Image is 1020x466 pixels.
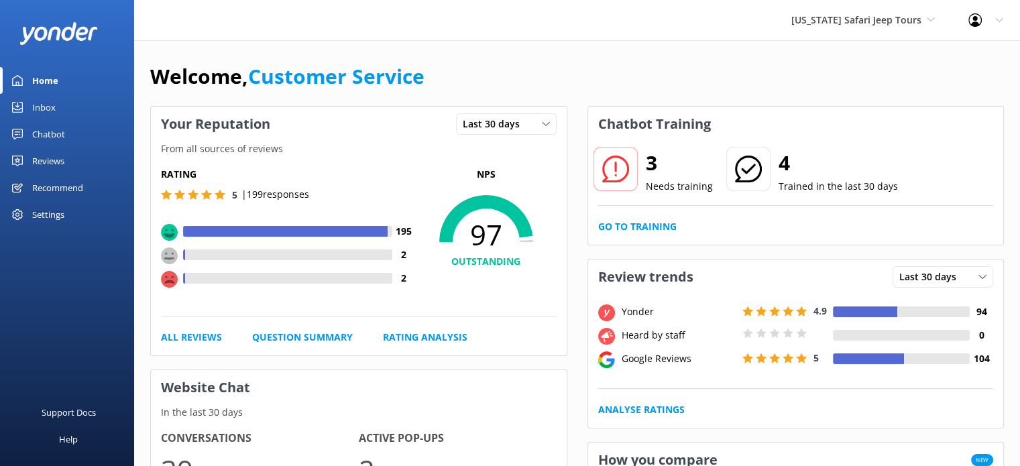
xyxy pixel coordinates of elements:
div: Settings [32,201,64,228]
h3: Chatbot Training [588,107,721,141]
p: From all sources of reviews [151,141,567,156]
div: Heard by staff [618,328,739,343]
h1: Welcome, [150,60,424,93]
div: Google Reviews [618,351,739,366]
span: 4.9 [813,304,827,317]
div: Recommend [32,174,83,201]
span: Last 30 days [899,270,964,284]
p: Needs training [646,179,713,194]
span: 5 [232,188,237,201]
h4: OUTSTANDING [416,254,557,269]
h4: 195 [392,224,416,239]
a: Customer Service [248,62,424,90]
img: yonder-white-logo.png [20,22,97,44]
a: Rating Analysis [383,330,467,345]
div: Home [32,67,58,94]
span: 5 [813,351,819,364]
div: Yonder [618,304,739,319]
div: Support Docs [42,399,96,426]
h3: Your Reputation [151,107,280,141]
h2: 3 [646,147,713,179]
span: 97 [416,218,557,251]
h4: Conversations [161,430,359,447]
span: [US_STATE] Safari Jeep Tours [791,13,921,26]
span: New [971,454,993,466]
p: NPS [416,167,557,182]
h2: 4 [779,147,898,179]
a: All Reviews [161,330,222,345]
p: In the last 30 days [151,405,567,420]
div: Inbox [32,94,56,121]
h4: 94 [970,304,993,319]
h4: 104 [970,351,993,366]
p: Trained in the last 30 days [779,179,898,194]
a: Go to Training [598,219,677,234]
h3: Website Chat [151,370,567,405]
h4: 2 [392,271,416,286]
h5: Rating [161,167,416,182]
p: | 199 responses [241,187,309,202]
div: Chatbot [32,121,65,148]
h4: 0 [970,328,993,343]
a: Analyse Ratings [598,402,685,417]
h3: Review trends [588,259,703,294]
span: Last 30 days [463,117,528,131]
h4: Active Pop-ups [359,430,557,447]
div: Help [59,426,78,453]
h4: 2 [392,247,416,262]
a: Question Summary [252,330,353,345]
div: Reviews [32,148,64,174]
